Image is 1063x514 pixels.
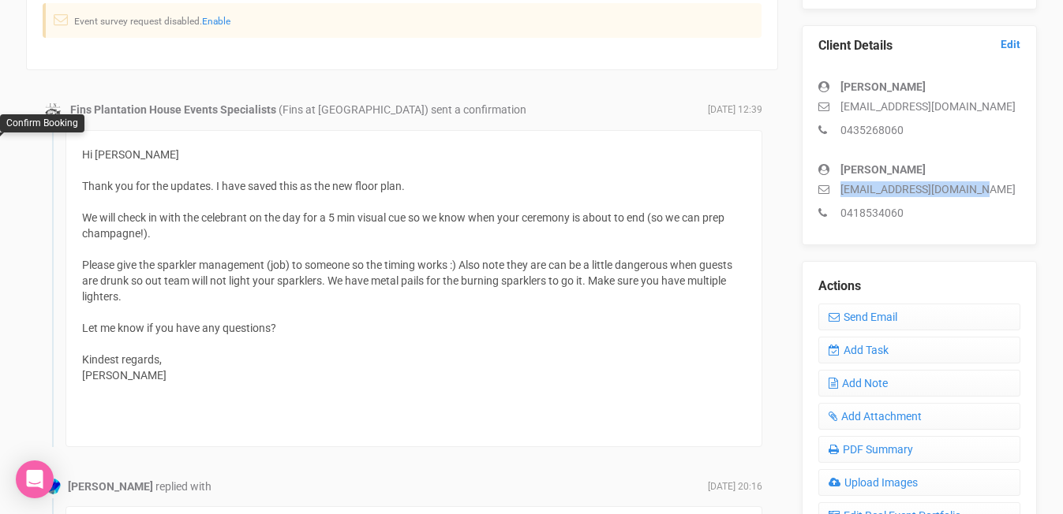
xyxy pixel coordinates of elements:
[818,370,1020,397] a: Add Note
[818,277,1020,296] legend: Actions
[818,469,1020,496] a: Upload Images
[840,80,926,93] strong: [PERSON_NAME]
[840,163,926,176] strong: [PERSON_NAME]
[68,480,153,493] strong: [PERSON_NAME]
[279,103,526,116] span: (Fins at [GEOGRAPHIC_DATA]) sent a confirmation
[16,460,54,498] div: Open Intercom Messenger
[818,337,1020,363] a: Add Task
[708,103,762,117] span: [DATE] 12:39
[202,16,230,27] a: Enable
[818,99,1020,114] p: [EMAIL_ADDRESS][DOMAIN_NAME]
[818,436,1020,463] a: PDF Summary
[155,480,211,493] span: replied with
[708,480,762,494] span: [DATE] 20:16
[70,103,276,116] strong: Fins Plantation House Events Specialists
[1001,37,1020,52] a: Edit
[818,205,1020,221] p: 0418534060
[818,122,1020,138] p: 0435268060
[818,181,1020,197] p: [EMAIL_ADDRESS][DOMAIN_NAME]
[818,403,1020,430] a: Add Attachment
[45,102,61,118] img: data
[818,37,1020,55] legend: Client Details
[74,16,230,27] small: Event survey request disabled.
[82,147,746,430] div: Hi [PERSON_NAME] Thank you for the updates. I have saved this as the new floor plan. We will chec...
[818,304,1020,330] a: Send Email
